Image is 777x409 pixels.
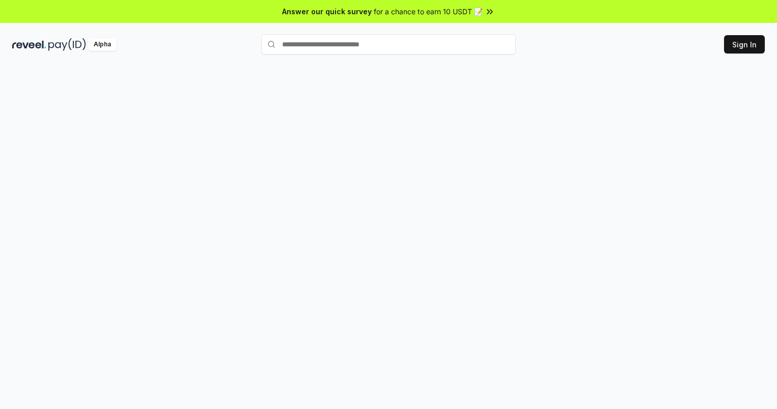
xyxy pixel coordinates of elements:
img: reveel_dark [12,38,46,51]
button: Sign In [724,35,765,53]
span: Answer our quick survey [282,6,372,17]
img: pay_id [48,38,86,51]
span: for a chance to earn 10 USDT 📝 [374,6,483,17]
div: Alpha [88,38,117,51]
